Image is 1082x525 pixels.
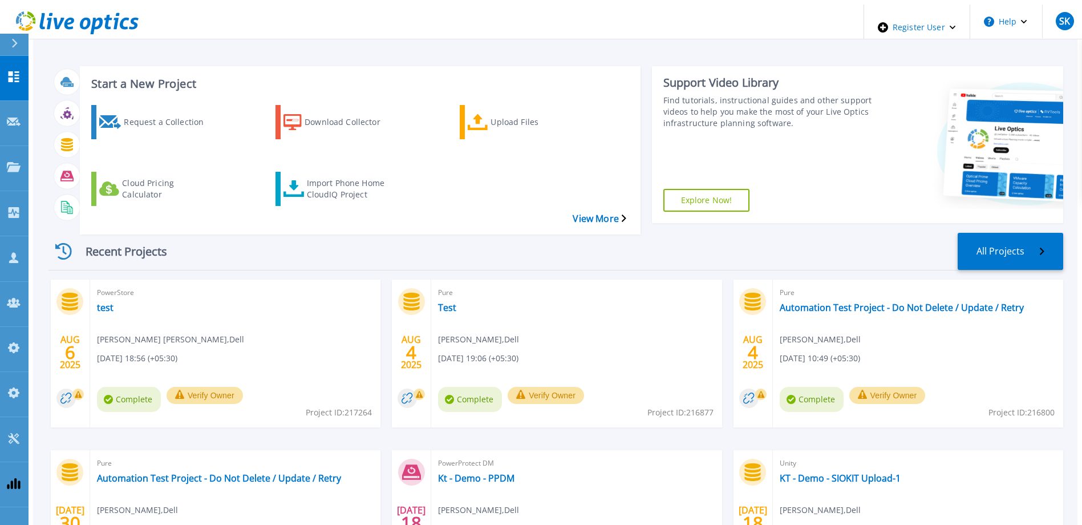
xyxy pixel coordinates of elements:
span: PowerStore [97,286,374,299]
div: AUG 2025 [742,332,764,373]
span: Pure [780,286,1056,299]
a: All Projects [958,233,1063,270]
a: Test [438,302,456,313]
span: [PERSON_NAME] [PERSON_NAME] , Dell [97,333,244,346]
div: Find tutorials, instructional guides and other support videos to help you make the most of your L... [663,95,873,129]
div: Import Phone Home CloudIQ Project [307,175,398,203]
a: test [97,302,114,313]
span: Complete [438,387,502,412]
span: Complete [780,387,844,412]
a: Explore Now! [663,189,750,212]
span: 4 [748,348,758,357]
a: Automation Test Project - Do Not Delete / Update / Retry [97,472,341,484]
div: Register User [864,5,970,50]
span: [DATE] 10:49 (+05:30) [780,352,860,365]
span: [PERSON_NAME] , Dell [780,333,861,346]
span: PowerProtect DM [438,457,715,470]
a: Upload Files [460,105,598,139]
span: Pure [97,457,374,470]
a: Automation Test Project - Do Not Delete / Update / Retry [780,302,1024,313]
h3: Start a New Project [91,78,626,90]
span: 6 [65,348,75,357]
button: Verify Owner [849,387,926,404]
div: Download Collector [305,108,396,136]
span: 4 [406,348,416,357]
button: Help [970,5,1042,39]
div: Cloud Pricing Calculator [122,175,213,203]
a: Cloud Pricing Calculator [91,172,229,206]
a: KT - Demo - SIOKIT Upload-1 [780,472,901,484]
span: [DATE] 19:06 (+05:30) [438,352,518,365]
div: Recent Projects [48,237,185,265]
span: Project ID: 217264 [306,406,372,419]
a: Download Collector [275,105,414,139]
span: Project ID: 216800 [988,406,1055,419]
span: [PERSON_NAME] , Dell [438,504,519,516]
span: [DATE] 18:56 (+05:30) [97,352,177,365]
a: Request a Collection [91,105,229,139]
button: Verify Owner [167,387,243,404]
div: Upload Files [491,108,582,136]
button: Verify Owner [508,387,584,404]
div: AUG 2025 [400,332,422,373]
a: Kt - Demo - PPDM [438,472,514,484]
span: Project ID: 216877 [647,406,714,419]
span: [PERSON_NAME] , Dell [438,333,519,346]
span: SK [1059,17,1070,26]
span: Complete [97,387,161,412]
a: View More [573,213,626,224]
div: AUG 2025 [59,332,81,373]
span: Pure [438,286,715,299]
span: Unity [780,457,1056,470]
span: [PERSON_NAME] , Dell [97,504,178,516]
div: Request a Collection [124,108,215,136]
span: [PERSON_NAME] , Dell [780,504,861,516]
div: Support Video Library [663,75,873,90]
